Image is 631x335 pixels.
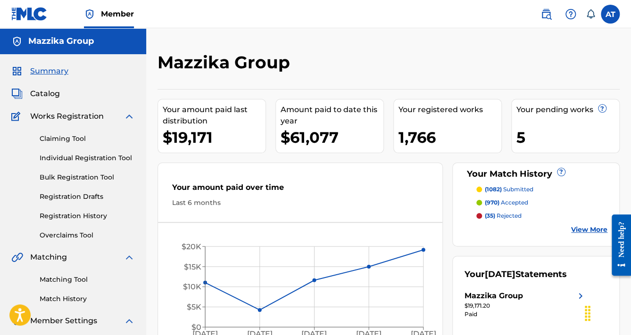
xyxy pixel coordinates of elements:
[11,252,23,263] img: Matching
[40,211,135,221] a: Registration History
[565,8,576,20] img: help
[183,282,201,291] tspan: $10K
[163,104,266,127] div: Your amount paid last distribution
[476,212,607,220] a: (35) rejected
[124,315,135,327] img: expand
[281,104,383,127] div: Amount paid to date this year
[182,242,201,251] tspan: $20K
[40,230,135,240] a: Overclaims Tool
[11,36,23,47] img: Accounts
[557,168,565,176] span: ?
[30,65,68,77] span: Summary
[11,88,23,99] img: Catalog
[184,262,201,271] tspan: $15K
[11,88,60,99] a: CatalogCatalog
[485,212,495,219] span: (35)
[485,198,528,207] p: accepted
[11,65,68,77] a: SummarySummary
[30,252,67,263] span: Matching
[485,269,515,279] span: [DATE]
[598,105,606,112] span: ?
[163,127,266,148] div: $19,171
[465,302,586,310] div: $19,171.20
[158,52,295,73] h2: Mazzika Group
[465,268,567,281] div: Your Statements
[11,111,24,122] img: Works Registration
[605,207,631,283] iframe: Resource Center
[84,8,95,20] img: Top Rightsholder
[191,323,201,332] tspan: $0
[187,302,201,311] tspan: $5K
[399,104,501,115] div: Your registered works
[40,294,135,304] a: Match History
[485,212,522,220] p: rejected
[580,299,595,327] div: Drag
[485,199,499,206] span: (970)
[601,5,620,24] div: User Menu
[11,7,48,21] img: MLC Logo
[586,9,595,19] div: Notifications
[516,127,619,148] div: 5
[465,310,586,319] div: Paid
[516,104,619,115] div: Your pending works
[571,225,607,235] a: View More
[399,127,501,148] div: 1,766
[172,198,428,208] div: Last 6 months
[28,36,94,47] h5: Mazzika Group
[485,185,533,194] p: submitted
[476,198,607,207] a: (970) accepted
[101,8,134,19] span: Member
[40,172,135,182] a: Bulk Registration Tool
[172,182,428,198] div: Your amount paid over time
[476,185,607,194] a: (1082) submitted
[485,186,502,193] span: (1082)
[40,275,135,285] a: Matching Tool
[540,8,552,20] img: search
[124,111,135,122] img: expand
[11,65,23,77] img: Summary
[575,290,586,302] img: right chevron icon
[584,290,631,335] iframe: Chat Widget
[40,153,135,163] a: Individual Registration Tool
[465,290,523,302] div: Mazzika Group
[124,252,135,263] img: expand
[537,5,556,24] a: Public Search
[30,315,97,327] span: Member Settings
[465,168,607,180] div: Your Match History
[30,111,104,122] span: Works Registration
[465,290,586,319] a: Mazzika Groupright chevron icon$19,171.20Paid
[561,5,580,24] div: Help
[40,192,135,202] a: Registration Drafts
[40,134,135,144] a: Claiming Tool
[30,88,60,99] span: Catalog
[281,127,383,148] div: $61,077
